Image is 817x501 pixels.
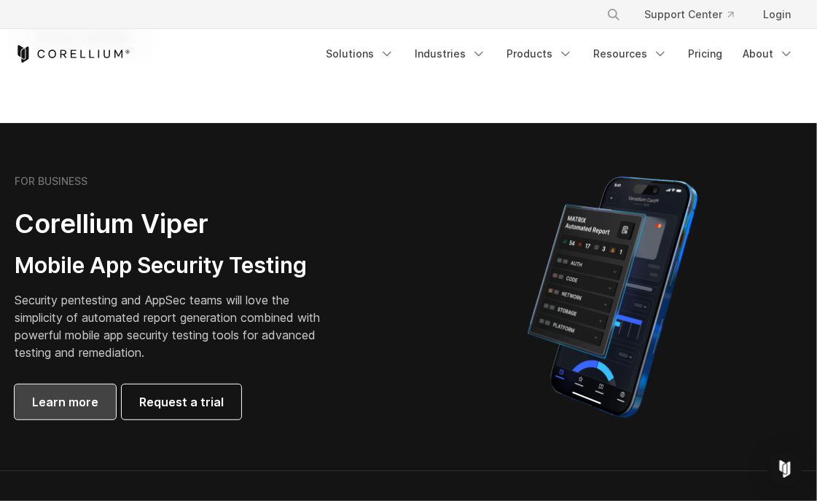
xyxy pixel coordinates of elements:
a: Learn more [15,384,116,419]
span: Request a trial [139,393,224,411]
div: Open Intercom Messenger [767,451,802,486]
a: Resources [585,41,676,67]
h6: FOR BUSINESS [15,175,87,188]
h2: Corellium Viper [15,208,339,240]
a: Support Center [633,1,746,28]
a: Pricing [679,41,731,67]
button: Search [601,1,627,28]
a: Industries [406,41,495,67]
a: Login [751,1,802,28]
a: Solutions [317,41,403,67]
img: Corellium MATRIX automated report on iPhone showing app vulnerability test results across securit... [503,170,722,425]
h3: Mobile App Security Testing [15,252,339,280]
span: Learn more [32,393,98,411]
a: About [734,41,802,67]
a: Corellium Home [15,45,130,63]
div: Navigation Menu [589,1,802,28]
a: Products [498,41,582,67]
div: Navigation Menu [317,41,802,67]
p: Security pentesting and AppSec teams will love the simplicity of automated report generation comb... [15,291,339,361]
a: Request a trial [122,384,241,419]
